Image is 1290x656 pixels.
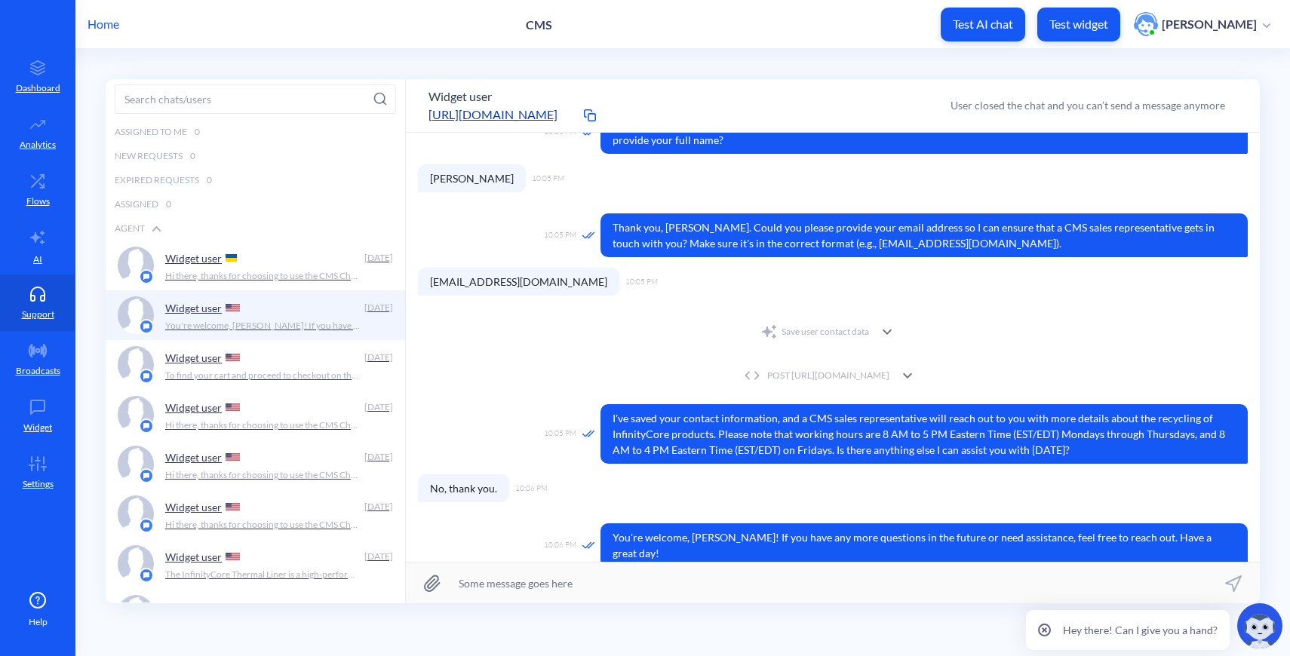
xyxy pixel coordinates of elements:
img: platform icon [139,269,154,284]
p: Dashboard [16,81,60,95]
img: copilot-icon.svg [1237,603,1282,648]
div: [DATE] [363,351,393,364]
p: Widget [23,421,52,434]
span: 0 [207,173,212,187]
button: user photo[PERSON_NAME] [1126,11,1278,38]
span: 10:05 PM [625,276,658,287]
a: platform iconWidget user [DATE]Hi there, thanks for choosing to use the CMS Chatbot! How can I he... [106,440,405,489]
div: New Requests [106,144,405,168]
img: platform icon [139,319,154,334]
span: 10:05 PM [532,173,564,184]
a: platform iconWidget user [DATE]Hi there, thanks for choosing to use the CMS Chatbot! How can I he... [106,489,405,539]
div: Assigned to me [106,120,405,144]
span: Help [29,615,48,629]
a: platform iconWidget user [DATE]You're welcome, [PERSON_NAME]! If you have any more questions in t... [106,290,405,340]
a: platform iconWidget user [DATE] [106,589,405,639]
a: platform iconWidget user [DATE]Hi there, thanks for choosing to use the CMS Chatbot! How can I he... [106,390,405,440]
button: Test widget [1037,8,1120,41]
img: UA [226,254,237,262]
p: Widget user [165,550,222,563]
div: Save user contact data [418,317,1248,347]
p: Support [22,308,54,321]
div: User closed the chat and you can’t send a message anymore [951,97,1225,113]
div: [DATE] [363,301,393,314]
img: US [226,403,240,411]
div: [DATE] [363,550,393,563]
img: US [226,503,240,510]
span: You're welcome, [PERSON_NAME]! If you have any more questions in the future or need assistance, f... [600,523,1248,567]
p: Widget user [165,401,222,414]
p: Settings [23,477,54,491]
input: Search chats/users [115,84,396,114]
span: 10:05 PM [544,428,576,440]
p: Flows [26,195,50,208]
div: Agent [106,216,405,241]
div: POST [URL][DOMAIN_NAME] [418,360,1248,391]
p: Widget user [165,501,222,513]
a: [URL][DOMAIN_NAME] [428,106,579,124]
p: Hi there, thanks for choosing to use the CMS Chatbot! How can I help you [DATE]? [165,269,361,283]
a: platform iconWidget user [DATE]Hi there, thanks for choosing to use the CMS Chatbot! How can I he... [106,241,405,290]
span: 10:06 PM [515,483,548,494]
span: [PERSON_NAME] [418,164,526,192]
p: Widget user [165,600,222,613]
p: Test widget [1049,17,1108,32]
p: Analytics [20,138,56,152]
button: Widget user [428,87,492,106]
img: US [226,354,240,361]
p: Hi there, thanks for choosing to use the CMS Chatbot! How can I help you [DATE]? [165,418,361,432]
a: platform iconWidget user [DATE]To find your cart and proceed to checkout on the CMS website, plea... [106,340,405,390]
input: Some message goes here [406,563,1260,603]
button: Test AI chat [941,8,1025,41]
img: US [226,453,240,461]
div: [DATE] [363,251,393,265]
img: US [226,553,240,560]
span: 0 [166,198,171,211]
a: platform iconWidget user [DATE]The InfinityCore Thermal Liner is a high-performance, eco-friendly... [106,539,405,589]
img: platform icon [139,568,154,583]
p: Broadcasts [16,364,60,378]
img: platform icon [139,418,154,434]
p: Test AI chat [953,17,1013,32]
div: [DATE] [363,599,393,613]
p: Hey there! Can I give you a hand? [1063,622,1218,638]
span: Thank you, [PERSON_NAME]. Could you please provide your email address so I can ensure that a CMS ... [600,213,1248,257]
span: 0 [195,125,200,139]
img: US [226,304,240,311]
p: Hi there, thanks for choosing to use the CMS Chatbot! How can I help you [DATE]? [165,468,361,482]
div: [DATE] [363,450,393,464]
p: Widget user [165,351,222,364]
span: 0 [190,149,195,163]
p: Hi there, thanks for choosing to use the CMS Chatbot! How can I help you [DATE]? [165,518,361,532]
div: POST [URL][DOMAIN_NAME] [740,369,889,382]
div: [DATE] [363,400,393,414]
p: Home [88,15,119,33]
img: platform icon [139,518,154,533]
div: [DATE] [363,500,393,513]
p: CMS [526,17,552,32]
p: The InfinityCore Thermal Liner is a high-performance, eco-friendly thermal packaging solution des... [165,568,361,581]
div: Assigned [106,192,405,216]
div: Expired Requests [106,168,405,192]
span: 10:06 PM [544,539,576,552]
span: No, thank you. [418,474,509,502]
span: 10:05 PM [544,229,576,242]
img: user photo [1134,12,1158,36]
p: Widget user [165,451,222,464]
p: AI [33,253,42,266]
div: Save user contact data [760,323,869,341]
p: You're welcome, [PERSON_NAME]! If you have any more questions in the future or need assistance, f... [165,319,361,333]
img: platform icon [139,369,154,384]
img: platform icon [139,468,154,483]
p: [PERSON_NAME] [1162,16,1257,32]
p: Widget user [165,252,222,265]
p: Widget user [165,302,222,314]
span: I've saved your contact information, and a CMS sales representative will reach out to you with mo... [600,404,1248,464]
span: [EMAIL_ADDRESS][DOMAIN_NAME] [418,268,619,296]
p: To find your cart and proceed to checkout on the CMS website, please follow these steps: 1. Locat... [165,369,361,382]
